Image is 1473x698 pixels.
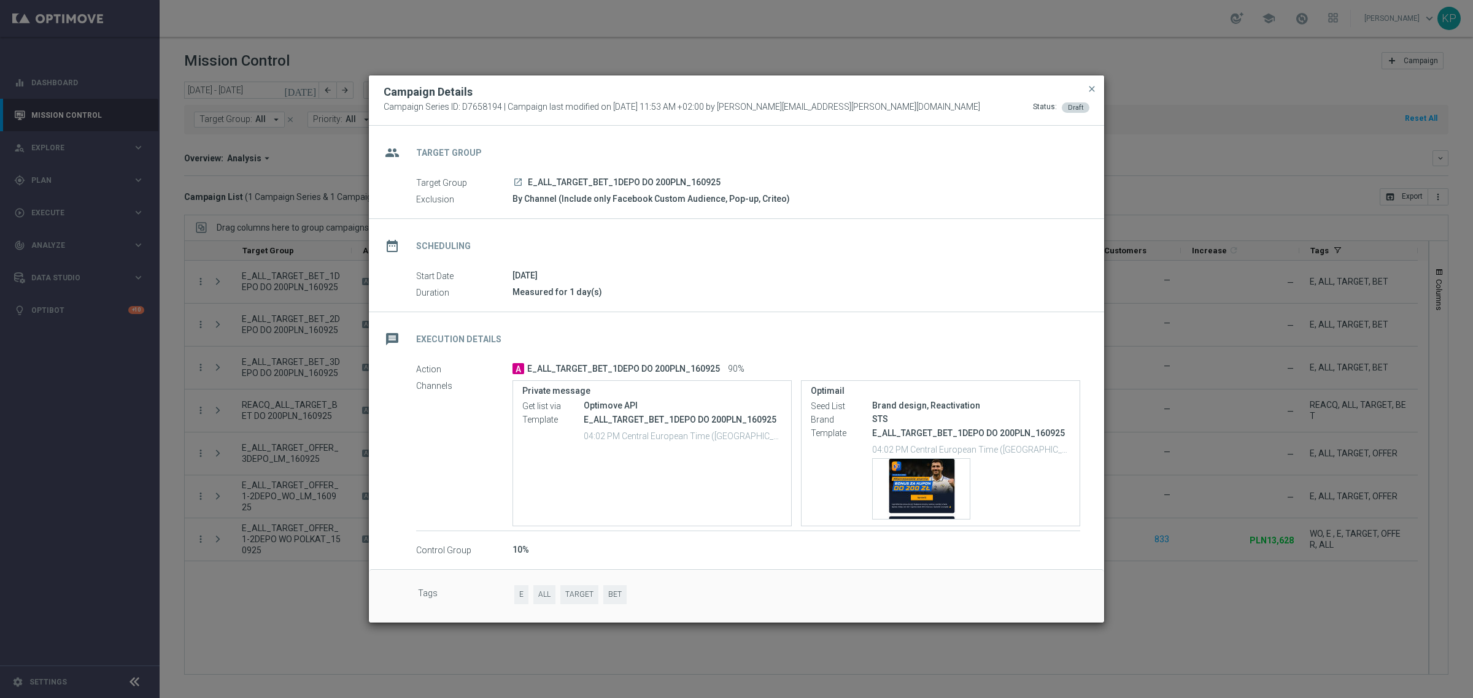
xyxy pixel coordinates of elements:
label: Action [416,364,512,375]
span: E_ALL_TARGET_BET_1DEPO DO 200PLN_160925 [527,364,720,375]
p: 04:02 PM Central European Time ([GEOGRAPHIC_DATA]) (UTC +02:00) [872,443,1070,455]
i: date_range [381,235,403,257]
div: Measured for 1 day(s) [512,286,1080,298]
label: Exclusion [416,194,512,205]
span: ALL [533,585,555,604]
p: E_ALL_TARGET_BET_1DEPO DO 200PLN_160925 [872,428,1070,439]
label: Template [522,414,584,425]
i: group [381,142,403,164]
label: Control Group [416,545,512,556]
label: Tags [418,585,514,604]
label: Channels [416,380,512,391]
label: Template [811,428,872,439]
label: Start Date [416,270,512,282]
a: launch [512,177,524,188]
label: Brand [811,414,872,425]
div: 10% [512,543,1080,556]
i: message [381,328,403,350]
colored-tag: Draft [1062,102,1089,112]
label: Private message [522,386,782,396]
label: Target Group [416,177,512,188]
h2: Execution Details [416,334,501,345]
span: Draft [1068,104,1083,112]
div: Status: [1033,102,1057,113]
h2: Target Group [416,147,482,159]
span: A [512,363,524,374]
p: 04:02 PM Central European Time ([GEOGRAPHIC_DATA]) (UTC +02:00) [584,429,782,442]
p: E_ALL_TARGET_BET_1DEPO DO 200PLN_160925 [584,414,782,425]
div: By Channel (Include only Facebook Custom Audience, Pop-up, Criteo) [512,193,1080,205]
label: Duration [416,287,512,298]
span: TARGET [560,585,598,604]
span: close [1087,84,1097,94]
div: STS [872,413,1070,425]
span: E [514,585,528,604]
div: Optimove API [584,399,782,412]
span: BET [603,585,627,604]
label: Seed List [811,401,872,412]
h2: Scheduling [416,240,471,252]
label: Get list via [522,401,584,412]
h2: Campaign Details [384,85,473,99]
i: launch [513,177,523,187]
div: Brand design, Reactivation [872,399,1070,412]
div: [DATE] [512,269,1080,282]
span: E_ALL_TARGET_BET_1DEPO DO 200PLN_160925 [528,177,721,188]
span: Campaign Series ID: D7658194 | Campaign last modified on [DATE] 11:53 AM +02:00 by [PERSON_NAME][... [384,102,980,113]
label: Optimail [811,386,1070,396]
span: 90% [728,364,744,375]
